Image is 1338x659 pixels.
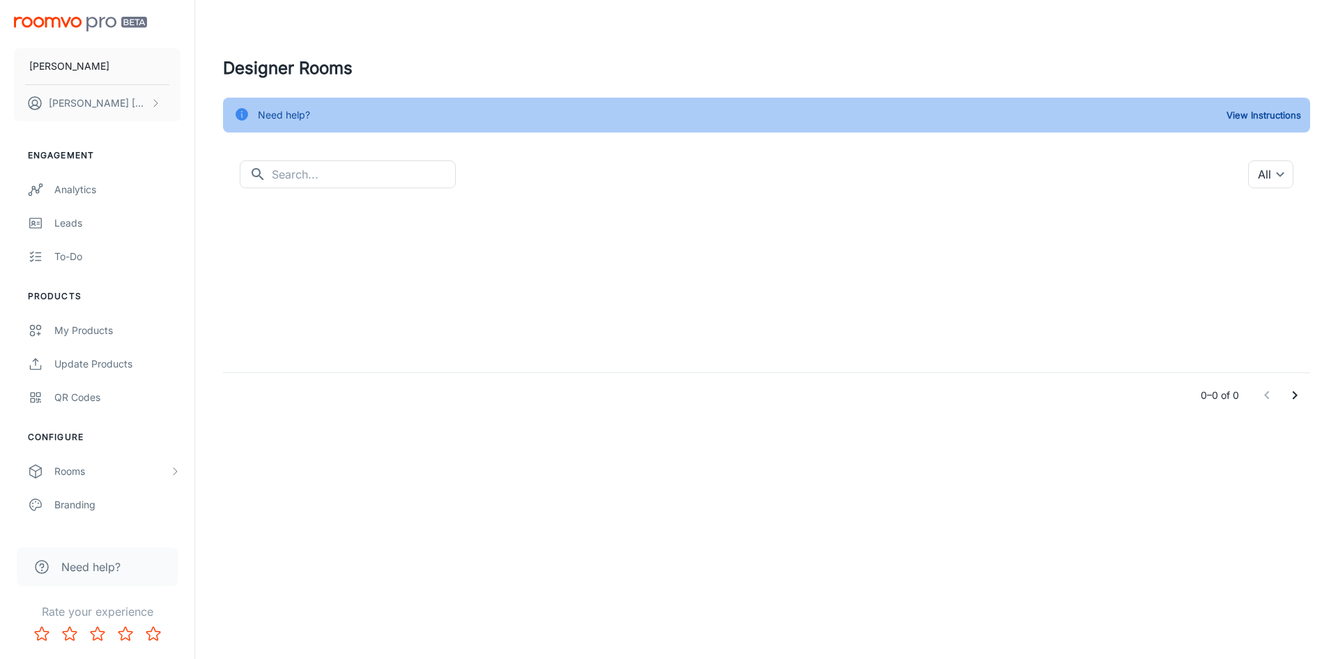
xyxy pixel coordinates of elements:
[1281,381,1309,409] button: Go to next page
[223,56,1310,81] h4: Designer Rooms
[1223,105,1305,126] button: View Instructions
[54,323,180,338] div: My Products
[29,59,109,74] p: [PERSON_NAME]
[14,17,147,31] img: Roomvo PRO Beta
[272,160,456,188] input: Search...
[54,249,180,264] div: To-do
[54,215,180,231] div: Leads
[14,48,180,84] button: [PERSON_NAME]
[1201,388,1239,403] p: 0–0 of 0
[49,96,147,111] p: [PERSON_NAME] [PERSON_NAME]
[258,102,310,128] div: Need help?
[14,85,180,121] button: [PERSON_NAME] [PERSON_NAME]
[54,390,180,405] div: QR Codes
[54,182,180,197] div: Analytics
[54,356,180,372] div: Update Products
[54,464,169,479] div: Rooms
[1248,160,1293,188] div: All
